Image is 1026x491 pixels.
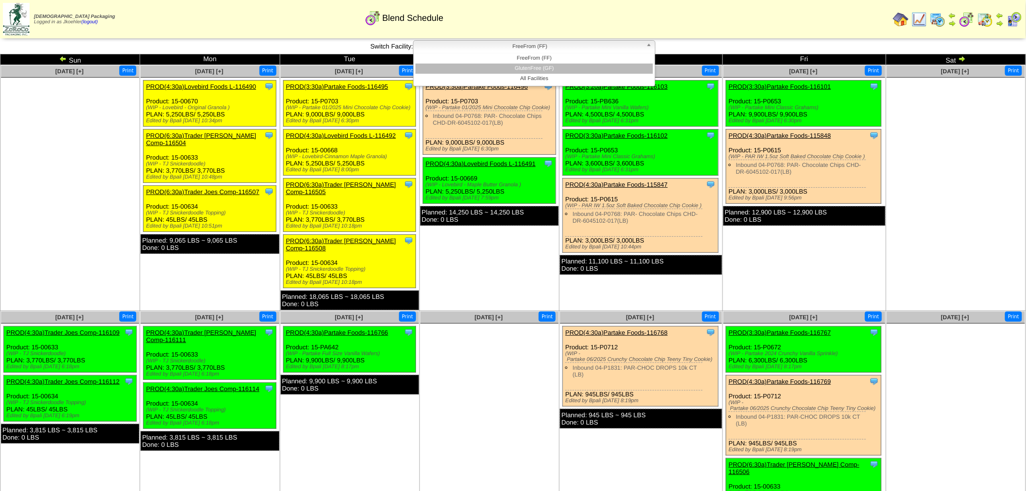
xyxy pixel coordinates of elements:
[6,378,120,385] a: PROD(4:30a)Trader Joes Comp-116112
[417,41,642,52] span: FreeFrom (FF)
[286,154,416,160] div: (WIP - Lovebird-Cinnamon Maple Granola)
[726,327,881,373] div: Product: 15-P0672 PLAN: 6,300LBS / 6,300LBS
[124,327,134,337] img: Tooltip
[565,167,718,173] div: Edited by Bpali [DATE] 6:31pm
[59,55,67,63] img: arrowleft.gif
[55,68,83,75] span: [DATE] [+]
[144,130,276,183] div: Product: 15-00633 PLAN: 3,770LBS / 3,770LBS
[563,130,718,176] div: Product: 15-P0653 PLAN: 3,600LBS / 3,600LBS
[565,244,718,250] div: Edited by Bpali [DATE] 10:44pm
[264,327,274,337] img: Tooltip
[565,118,718,124] div: Edited by Bpali [DATE] 6:31pm
[281,375,419,394] div: Planned: 9,900 LBS ~ 9,900 LBS Done: 0 LBS
[0,54,140,65] td: Sun
[286,83,388,90] a: PROD(3:30a)Partake Foods-116495
[729,364,881,370] div: Edited by Bpali [DATE] 8:17pm
[563,179,718,253] div: Product: 15-P0615 PLAN: 3,000LBS / 3,000LBS
[286,167,416,173] div: Edited by Bpali [DATE] 8:00pm
[141,431,279,451] div: Planned: 3,815 LBS ~ 3,815 LBS Done: 0 LBS
[286,329,388,336] a: PROD(4:30a)Partake Foods-116766
[146,358,276,364] div: (WIP - TJ Snickerdoodle)
[146,210,276,216] div: (WIP - TJ Snickerdoodle Topping)
[286,223,416,229] div: Edited by Bpali [DATE] 10:18pm
[34,14,115,25] span: Logged in as Jkoehler
[565,351,718,362] div: (WIP ‐ Partake 06/2025 Crunchy Chocolate Chip Teeny Tiny Cookie)
[869,82,879,91] img: Tooltip
[146,161,276,167] div: (WIP - TJ Snickerdoodle)
[6,329,120,336] a: PROD(4:30a)Trader Joes Comp-116109
[948,12,956,19] img: arrowleft.gif
[144,81,276,127] div: Product: 15-00670 PLAN: 5,250LBS / 5,250LBS
[146,105,276,111] div: (WIP - Lovebird - Original Granola )
[146,420,276,426] div: Edited by Bpali [DATE] 6:18pm
[264,82,274,91] img: Tooltip
[941,314,969,321] a: [DATE] [+]
[729,461,860,475] a: PROD(6:30a)Trader [PERSON_NAME] Comp-116506
[140,54,280,65] td: Mon
[706,131,716,140] img: Tooltip
[426,105,556,111] div: (WIP - Partake 01/2025 Mini Chocolate Chip Cookie)
[286,105,416,111] div: (WIP - Partake 01/2025 Mini Chocolate Chip Cookie)
[404,131,414,140] img: Tooltip
[426,195,556,201] div: Edited by Bpali [DATE] 7:59pm
[144,327,276,380] div: Product: 15-00633 PLAN: 3,770LBS / 3,770LBS
[626,314,654,321] a: [DATE] [+]
[930,12,946,27] img: calendarprod.gif
[565,105,718,111] div: (WIP - Partake Mini Vanilla Wafers)
[869,376,879,386] img: Tooltip
[146,371,276,377] div: Edited by Bpali [DATE] 6:18pm
[941,68,969,75] a: [DATE] [+]
[996,19,1004,27] img: arrowright.gif
[1005,65,1022,76] button: Print
[726,376,881,456] div: Product: 15-P0712 PLAN: 945LBS / 945LBS
[996,12,1004,19] img: arrowleft.gif
[259,65,276,76] button: Print
[560,409,722,428] div: Planned: 945 LBS ~ 945 LBS Done: 0 LBS
[286,364,416,370] div: Edited by Bpali [DATE] 8:17pm
[789,68,818,75] span: [DATE] [+]
[264,131,274,140] img: Tooltip
[729,132,831,139] a: PROD(4:30a)Partake Foods-115848
[119,65,136,76] button: Print
[286,279,416,285] div: Edited by Bpali [DATE] 10:18pm
[3,3,30,35] img: zoroco-logo-small.webp
[283,327,416,373] div: Product: 15-PA642 PLAN: 9,900LBS / 9,900LBS
[195,68,223,75] a: [DATE] [+]
[416,53,653,64] li: FreeFrom (FF)
[958,55,966,63] img: arrowright.gif
[335,314,363,321] span: [DATE] [+]
[144,186,276,232] div: Product: 15-00634 PLAN: 45LBS / 45LBS
[729,378,831,385] a: PROD(4:30a)Partake Foods-116769
[865,65,882,76] button: Print
[959,12,975,27] img: calendarblend.gif
[729,105,881,111] div: (WIP - Partake Mini Classic Grahams)
[335,68,363,75] a: [DATE] [+]
[978,12,993,27] img: calendarinout.gif
[565,329,668,336] a: PROD(4:30a)Partake Foods-116768
[146,83,256,90] a: PROD(4:30a)Lovebird Foods L-116490
[1007,12,1022,27] img: calendarcustomer.gif
[283,81,416,127] div: Product: 15-P0703 PLAN: 9,000LBS / 9,000LBS
[475,314,503,321] span: [DATE] [+]
[286,210,416,216] div: (WIP - TJ Snickerdoodle)
[404,82,414,91] img: Tooltip
[565,203,718,209] div: (WIP - PAR IW 1.5oz Soft Baked Chocolate Chip Cookie )
[146,385,259,393] a: PROD(4:30a)Trader Joes Comp-116114
[726,130,881,204] div: Product: 15-P0615 PLAN: 3,000LBS / 3,000LBS
[420,206,559,226] div: Planned: 14,250 LBS ~ 14,250 LBS Done: 0 LBS
[565,83,668,90] a: PROD(3:20a)Partake Foods-116103
[55,314,83,321] a: [DATE] [+]
[948,19,956,27] img: arrowright.gif
[280,54,419,65] td: Tue
[565,154,718,160] div: (WIP - Partake Mini Classic Grahams)
[423,81,556,155] div: Product: 15-P0703 PLAN: 9,000LBS / 9,000LBS
[736,162,861,175] a: Inbound 04-P0768: PAR- Chocolate Chips CHD-DR-6045102-017(LB)
[382,13,443,23] span: Blend Schedule
[1,424,139,443] div: Planned: 3,815 LBS ~ 3,815 LBS Done: 0 LBS
[865,311,882,322] button: Print
[722,54,886,65] td: Fri
[404,327,414,337] img: Tooltip
[1005,311,1022,322] button: Print
[146,407,276,413] div: (WIP - TJ Snickerdoodle Topping)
